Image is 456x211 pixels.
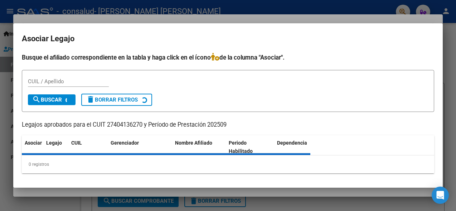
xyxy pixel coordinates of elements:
h2: Asociar Legajo [22,32,434,46]
datatable-header-cell: Nombre Afiliado [172,135,226,159]
span: Buscar [32,97,62,103]
span: Nombre Afiliado [175,140,212,146]
p: Legajos aprobados para el CUIT 27404136270 y Período de Prestación 202509 [22,121,434,130]
span: Gerenciador [111,140,139,146]
datatable-header-cell: Dependencia [274,135,328,159]
span: Asociar [25,140,42,146]
mat-icon: delete [86,95,95,104]
datatable-header-cell: Legajo [43,135,68,159]
button: Borrar Filtros [81,94,152,106]
div: Open Intercom Messenger [432,187,449,204]
datatable-header-cell: Periodo Habilitado [226,135,274,159]
datatable-header-cell: Gerenciador [108,135,172,159]
span: CUIL [71,140,82,146]
span: Periodo Habilitado [229,140,253,154]
span: Borrar Filtros [86,97,138,103]
span: Legajo [46,140,62,146]
datatable-header-cell: Asociar [22,135,43,159]
mat-icon: search [32,95,41,104]
datatable-header-cell: CUIL [68,135,108,159]
button: Buscar [28,94,76,105]
span: Dependencia [277,140,307,146]
h4: Busque el afiliado correspondiente en la tabla y haga click en el ícono de la columna "Asociar". [22,53,434,62]
div: 0 registros [22,155,434,173]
